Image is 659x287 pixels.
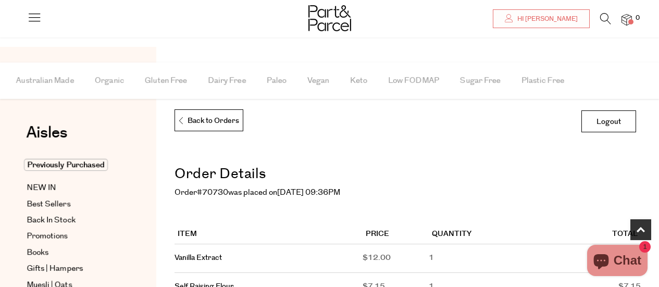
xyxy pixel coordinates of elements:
[175,163,641,186] h2: Order Details
[531,225,641,244] th: Total
[27,246,121,259] a: Books
[27,263,121,275] a: Gifts | Hampers
[27,214,76,227] span: Back In Stock
[460,63,501,99] span: Sugar Free
[208,63,246,99] span: Dairy Free
[175,253,222,263] a: Vanilla Extract
[584,245,651,279] inbox-online-store-chat: Shopify online store chat
[363,244,429,273] td: $12.00
[27,198,70,210] span: Best Sellers
[621,14,632,25] a: 0
[175,186,641,199] p: Order was placed on
[267,63,287,99] span: Paleo
[27,246,48,259] span: Books
[24,159,108,171] span: Previously Purchased
[493,9,590,28] a: Hi [PERSON_NAME]
[27,263,83,275] span: Gifts | Hampers
[27,214,121,227] a: Back In Stock
[429,244,531,273] td: 1
[388,63,439,99] span: Low FODMAP
[363,225,429,244] th: Price
[178,110,239,132] p: Back to Orders
[581,110,636,132] a: Logout
[27,198,121,210] a: Best Sellers
[26,125,68,151] a: Aisles
[26,121,68,144] span: Aisles
[307,63,329,99] span: Vegan
[350,63,367,99] span: Keto
[197,187,228,198] mark: #70730
[95,63,124,99] span: Organic
[521,63,564,99] span: Plastic Free
[531,244,641,273] td: $12.00
[515,15,578,23] span: Hi [PERSON_NAME]
[175,109,243,131] a: Back to Orders
[175,225,363,244] th: Item
[27,182,56,194] span: NEW IN
[633,14,642,23] span: 0
[429,225,531,244] th: Quantity
[16,63,74,99] span: Australian Made
[308,5,351,31] img: Part&Parcel
[145,63,187,99] span: Gluten Free
[27,230,68,243] span: Promotions
[27,230,121,243] a: Promotions
[27,159,121,171] a: Previously Purchased
[277,187,340,198] mark: [DATE] 09:36PM
[27,182,121,194] a: NEW IN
